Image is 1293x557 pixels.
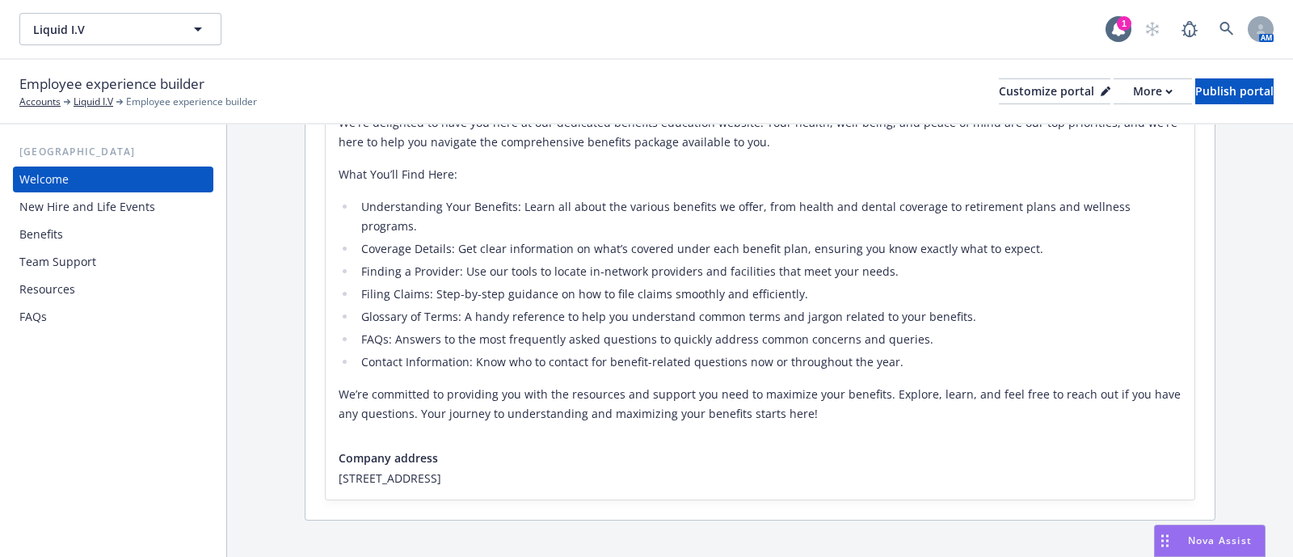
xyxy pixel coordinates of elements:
[339,449,438,466] span: Company address
[13,276,213,302] a: Resources
[339,470,1181,487] span: [STREET_ADDRESS]
[1211,13,1243,45] a: Search
[1136,13,1169,45] a: Start snowing
[339,165,1181,184] p: What You’ll Find Here:
[1133,79,1173,103] div: More
[999,78,1110,104] button: Customize portal
[74,95,113,109] a: Liquid I.V
[1117,16,1131,31] div: 1
[339,113,1181,152] p: We're delighted to have you here at our dedicated benefits education website. Your health, well-b...
[1195,78,1274,104] button: Publish portal
[19,276,75,302] div: Resources
[19,74,204,95] span: Employee experience builder
[1173,13,1206,45] a: Report a Bug
[19,95,61,109] a: Accounts
[13,167,213,192] a: Welcome
[126,95,257,109] span: Employee experience builder
[13,304,213,330] a: FAQs
[13,194,213,220] a: New Hire and Life Events
[1155,525,1175,556] div: Drag to move
[356,307,1181,327] li: Glossary of Terms: A handy reference to help you understand common terms and jargon related to yo...
[356,239,1181,259] li: Coverage Details: Get clear information on what’s covered under each benefit plan, ensuring you k...
[19,249,96,275] div: Team Support
[19,194,155,220] div: New Hire and Life Events
[356,285,1181,304] li: Filing Claims: Step-by-step guidance on how to file claims smoothly and efficiently.
[13,249,213,275] a: Team Support
[1114,78,1192,104] button: More
[33,21,173,38] span: Liquid I.V
[19,304,47,330] div: FAQs
[19,167,69,192] div: Welcome
[19,222,63,247] div: Benefits
[356,197,1181,236] li: Understanding Your Benefits: Learn all about the various benefits we offer, from health and denta...
[1188,534,1252,547] span: Nova Assist
[13,222,213,247] a: Benefits
[1195,79,1274,103] div: Publish portal
[1154,525,1266,557] button: Nova Assist
[339,385,1181,424] p: We’re committed to providing you with the resources and support you need to maximize your benefit...
[13,144,213,160] div: [GEOGRAPHIC_DATA]
[999,79,1110,103] div: Customize portal
[356,262,1181,281] li: Finding a Provider: Use our tools to locate in-network providers and facilities that meet your ne...
[19,13,221,45] button: Liquid I.V
[356,330,1181,349] li: FAQs: Answers to the most frequently asked questions to quickly address common concerns and queries.
[356,352,1181,372] li: Contact Information: Know who to contact for benefit-related questions now or throughout the year.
